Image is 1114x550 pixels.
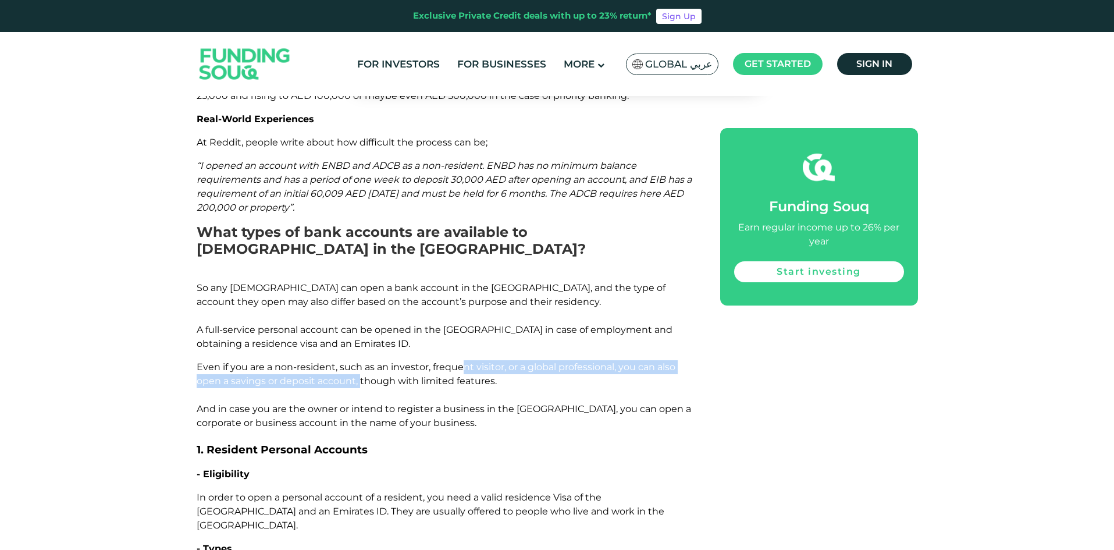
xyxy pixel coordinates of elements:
[803,151,835,183] img: fsicon
[197,113,314,125] span: Real-World Experiences
[197,160,692,213] span: “I opened an account with ENBD and ADCB as a non-resident. ENBD has no minimum balance requiremen...
[656,9,702,24] a: Sign Up
[197,492,664,531] span: In order to open a personal account of a resident, you need a valid residence Visa of the [GEOGRA...
[769,198,869,215] span: Funding Souq
[197,224,694,258] h2: What types of bank accounts are available to [DEMOGRAPHIC_DATA] in the [GEOGRAPHIC_DATA]?
[734,261,904,282] a: Start investing
[197,137,487,148] span: At Reddit, people write about how difficult the process can be;
[454,55,549,74] a: For Businesses
[197,361,691,428] span: Even if you are a non-resident, such as an investor, frequent visitor, or a global professional, ...
[197,469,250,480] span: - Eligibility
[197,282,672,349] span: So any [DEMOGRAPHIC_DATA] can open a bank account in the [GEOGRAPHIC_DATA], and the type of accou...
[837,53,912,75] a: Sign in
[188,35,302,94] img: Logo
[413,9,652,23] div: Exclusive Private Credit deals with up to 23% return*
[856,58,892,69] span: Sign in
[645,58,712,71] span: Global عربي
[745,58,811,69] span: Get started
[564,58,595,70] span: More
[632,59,643,69] img: SA Flag
[734,221,904,249] div: Earn regular income up to 26% per year
[197,443,368,456] span: 1. Resident Personal Accounts
[354,55,443,74] a: For Investors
